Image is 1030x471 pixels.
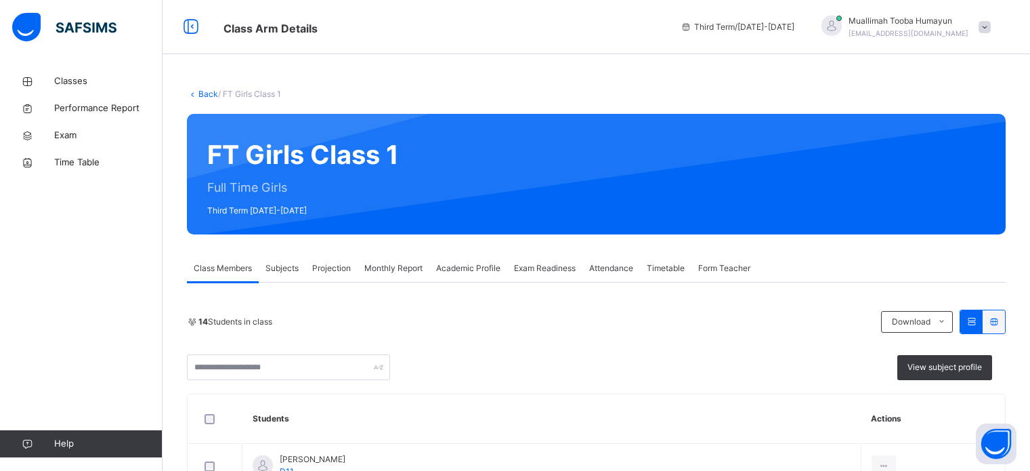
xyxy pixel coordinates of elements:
span: Muallimah Tooba Humayun [849,15,968,27]
span: View subject profile [907,361,982,373]
span: Academic Profile [436,262,500,274]
span: [PERSON_NAME] [280,453,345,466]
span: Monthly Report [364,262,423,274]
span: Class Arm Details [223,22,318,35]
th: Actions [861,394,1005,444]
span: Time Table [54,156,163,169]
span: Exam Readiness [514,262,576,274]
span: [EMAIL_ADDRESS][DOMAIN_NAME] [849,29,968,37]
span: Subjects [265,262,299,274]
span: Exam [54,129,163,142]
span: Attendance [589,262,633,274]
span: Download [892,316,930,328]
b: 14 [198,316,208,327]
span: / FT Girls Class 1 [218,89,281,99]
span: Projection [312,262,351,274]
img: safsims [12,13,116,41]
span: Classes [54,75,163,88]
span: Class Members [194,262,252,274]
button: Open asap [976,424,1016,464]
div: Muallimah ToobaHumayun [808,15,997,39]
span: Performance Report [54,102,163,115]
th: Students [242,394,861,444]
span: session/term information [681,21,794,33]
span: Timetable [647,262,685,274]
span: Help [54,437,162,451]
span: Students in class [198,316,272,328]
span: Form Teacher [698,262,750,274]
a: Back [198,89,218,99]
